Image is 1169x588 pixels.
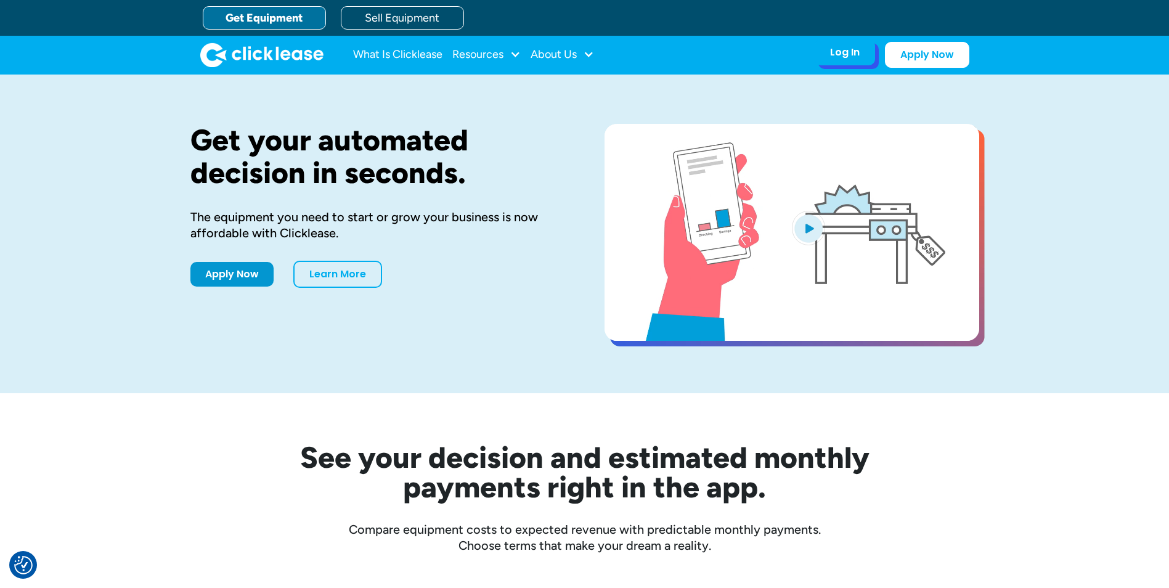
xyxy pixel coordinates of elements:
img: Blue play button logo on a light blue circular background [792,211,825,245]
a: Apply Now [885,42,969,68]
button: Consent Preferences [14,556,33,574]
a: Apply Now [190,262,274,287]
a: home [200,43,324,67]
div: Compare equipment costs to expected revenue with predictable monthly payments. Choose terms that ... [190,521,979,553]
img: Clicklease logo [200,43,324,67]
a: What Is Clicklease [353,43,442,67]
h1: Get your automated decision in seconds. [190,124,565,189]
div: The equipment you need to start or grow your business is now affordable with Clicklease. [190,209,565,241]
a: Get Equipment [203,6,326,30]
div: Resources [452,43,521,67]
a: open lightbox [605,124,979,341]
img: Revisit consent button [14,556,33,574]
a: Sell Equipment [341,6,464,30]
div: Log In [830,46,860,59]
a: Learn More [293,261,382,288]
div: About Us [531,43,594,67]
h2: See your decision and estimated monthly payments right in the app. [240,443,930,502]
